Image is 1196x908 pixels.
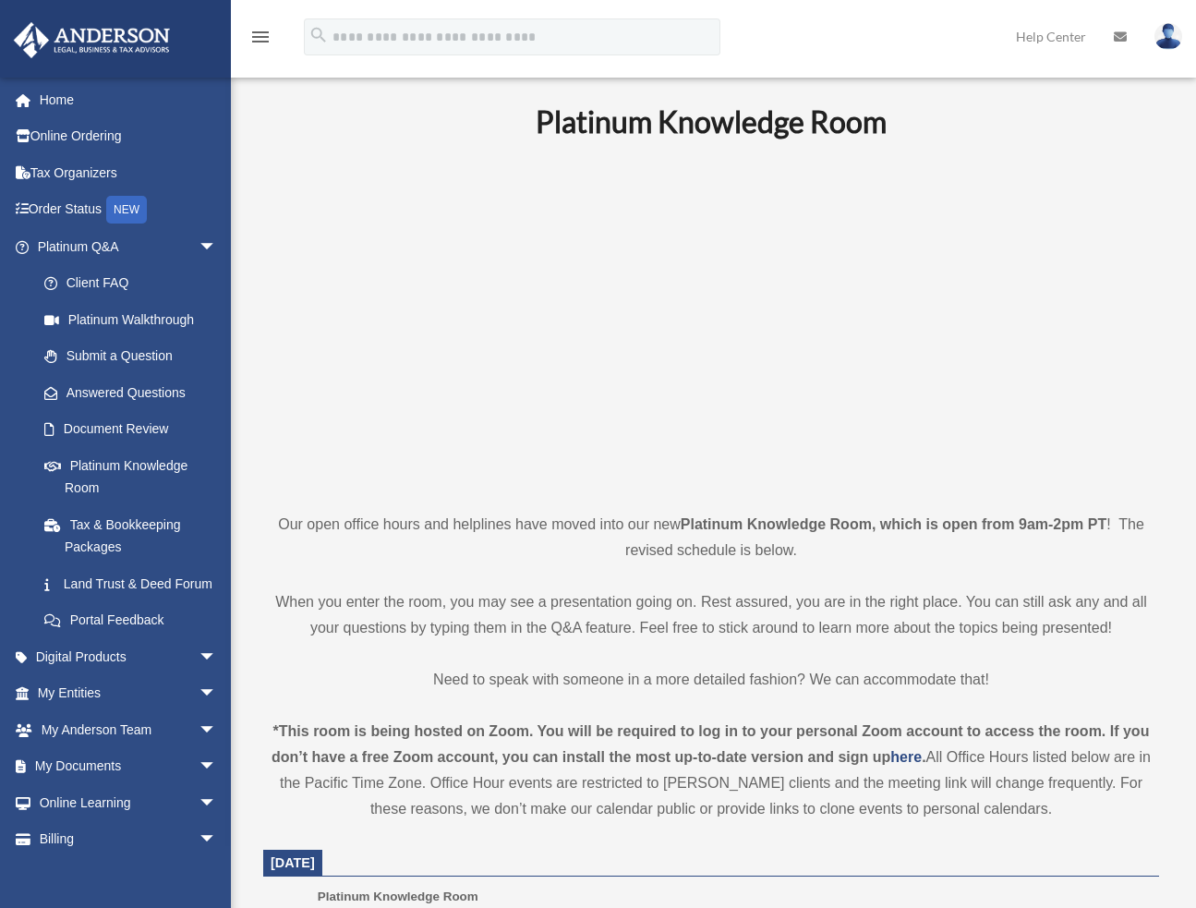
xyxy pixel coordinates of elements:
[318,890,478,903] span: Platinum Knowledge Room
[8,22,175,58] img: Anderson Advisors Platinum Portal
[890,749,922,765] a: here
[199,711,236,749] span: arrow_drop_down
[263,667,1159,693] p: Need to speak with someone in a more detailed fashion? We can accommodate that!
[13,154,245,191] a: Tax Organizers
[249,26,272,48] i: menu
[26,301,245,338] a: Platinum Walkthrough
[1154,23,1182,50] img: User Pic
[199,784,236,822] span: arrow_drop_down
[26,602,245,639] a: Portal Feedback
[308,25,329,45] i: search
[263,512,1159,563] p: Our open office hours and helplines have moved into our new ! The revised schedule is below.
[199,821,236,859] span: arrow_drop_down
[26,506,245,565] a: Tax & Bookkeeping Packages
[26,374,245,411] a: Answered Questions
[263,589,1159,641] p: When you enter the room, you may see a presentation going on. Rest assured, you are in the right ...
[13,748,245,785] a: My Documentsarrow_drop_down
[26,447,236,506] a: Platinum Knowledge Room
[26,565,245,602] a: Land Trust & Deed Forum
[199,638,236,676] span: arrow_drop_down
[13,81,245,118] a: Home
[272,723,1149,765] strong: *This room is being hosted on Zoom. You will be required to log in to your personal Zoom account ...
[26,265,245,302] a: Client FAQ
[13,118,245,155] a: Online Ordering
[536,103,887,139] b: Platinum Knowledge Room
[106,196,147,224] div: NEW
[263,719,1159,822] div: All Office Hours listed below are in the Pacific Time Zone. Office Hour events are restricted to ...
[13,711,245,748] a: My Anderson Teamarrow_drop_down
[13,191,245,229] a: Order StatusNEW
[13,784,245,821] a: Online Learningarrow_drop_down
[922,749,925,765] strong: .
[13,675,245,712] a: My Entitiesarrow_drop_down
[199,748,236,786] span: arrow_drop_down
[434,165,988,478] iframe: 231110_Toby_KnowledgeRoom
[271,855,315,870] span: [DATE]
[26,338,245,375] a: Submit a Question
[13,638,245,675] a: Digital Productsarrow_drop_down
[26,411,245,448] a: Document Review
[199,675,236,713] span: arrow_drop_down
[13,821,245,858] a: Billingarrow_drop_down
[249,32,272,48] a: menu
[681,516,1106,532] strong: Platinum Knowledge Room, which is open from 9am-2pm PT
[13,228,245,265] a: Platinum Q&Aarrow_drop_down
[199,228,236,266] span: arrow_drop_down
